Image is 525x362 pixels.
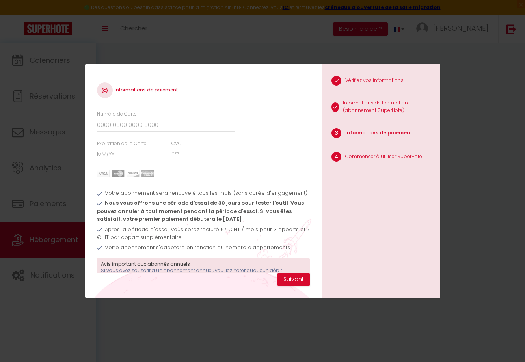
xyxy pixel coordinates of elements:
[97,170,154,177] img: carts.png
[97,110,137,118] label: Numéro de Carte
[322,148,440,168] li: Commencer à utiliser SuperHote
[101,267,306,304] p: Si vous avez souscrit à un abonnement annuel, veuillez noter qu'aucun débit supplémentaire ne ser...
[97,147,161,162] input: MM/YY
[6,3,30,27] button: Ouvrir le widget de chat LiveChat
[97,140,147,147] label: Expiration de la Carte
[101,261,306,267] h3: Avis important aux abonnés annuels
[171,140,182,147] label: CVC
[97,199,304,223] span: Nous vous offrons une période d'essai de 30 jours pour tester l'outil. Vous pouvez annuler à tout...
[322,124,440,144] li: Informations de paiement
[97,118,235,132] input: 0000 0000 0000 0000
[331,152,341,162] span: 4
[322,72,440,91] li: Vérifiez vos informations
[105,244,290,251] span: Votre abonnement s'adaptera en fonction du nombre d'appartements
[277,273,310,286] button: Suivant
[97,226,310,241] span: Après la période d'essai, vous serez facturé 57 € HT / mois pour 3 apparts et 7 € HT par appart s...
[97,82,310,98] h4: Informations de paiement
[105,189,307,197] span: Votre abonnement sera renouvelé tous les mois (sans durée d'engagement)
[322,95,440,120] li: Informations de facturation (abonnement SuperHote)
[331,128,341,138] span: 3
